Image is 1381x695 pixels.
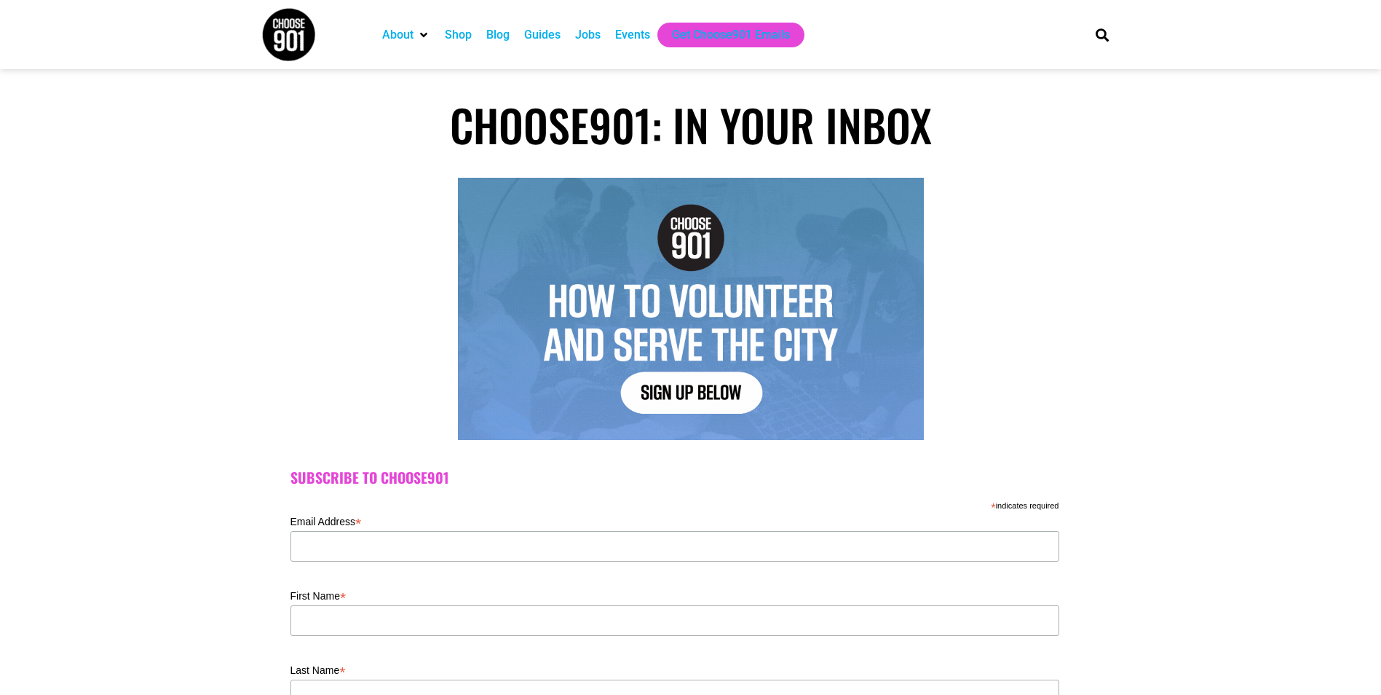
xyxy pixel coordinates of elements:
[375,23,1071,47] nav: Main nav
[575,26,601,44] a: Jobs
[445,26,472,44] a: Shop
[524,26,561,44] a: Guides
[290,511,1059,529] label: Email Address
[290,660,1059,678] label: Last Name
[382,26,413,44] a: About
[615,26,650,44] a: Events
[1090,23,1114,47] div: Search
[261,98,1120,151] h1: Choose901: In Your Inbox
[375,23,438,47] div: About
[458,178,924,440] img: Text graphic with "Choose 901" logo. Reads: "7 Things to Do in Memphis This Week. Sign Up Below."...
[486,26,510,44] a: Blog
[672,26,790,44] a: Get Choose901 Emails
[290,498,1059,511] div: indicates required
[290,586,1059,603] label: First Name
[290,469,1091,487] h2: Subscribe to Choose901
